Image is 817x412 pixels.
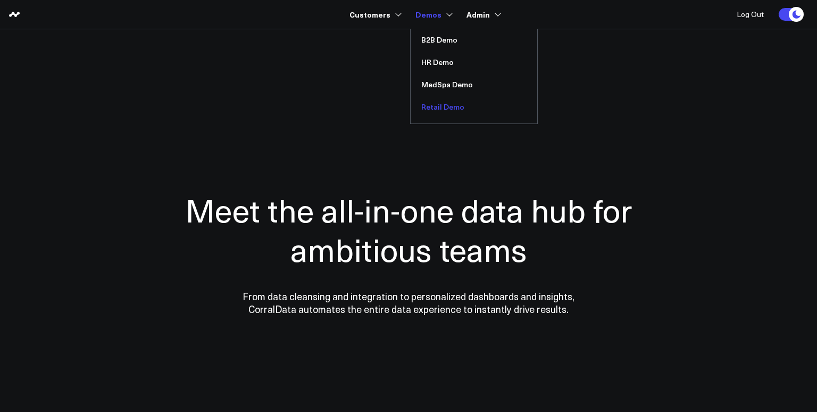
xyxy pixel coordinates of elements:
[148,190,669,269] h1: Meet the all-in-one data hub for ambitious teams
[411,73,537,96] a: MedSpa Demo
[466,5,499,24] a: Admin
[220,290,597,316] p: From data cleansing and integration to personalized dashboards and insights, CorralData automates...
[415,5,451,24] a: Demos
[411,29,537,51] a: B2B Demo
[411,51,537,73] a: HR Demo
[411,96,537,118] a: Retail Demo
[349,5,399,24] a: Customers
